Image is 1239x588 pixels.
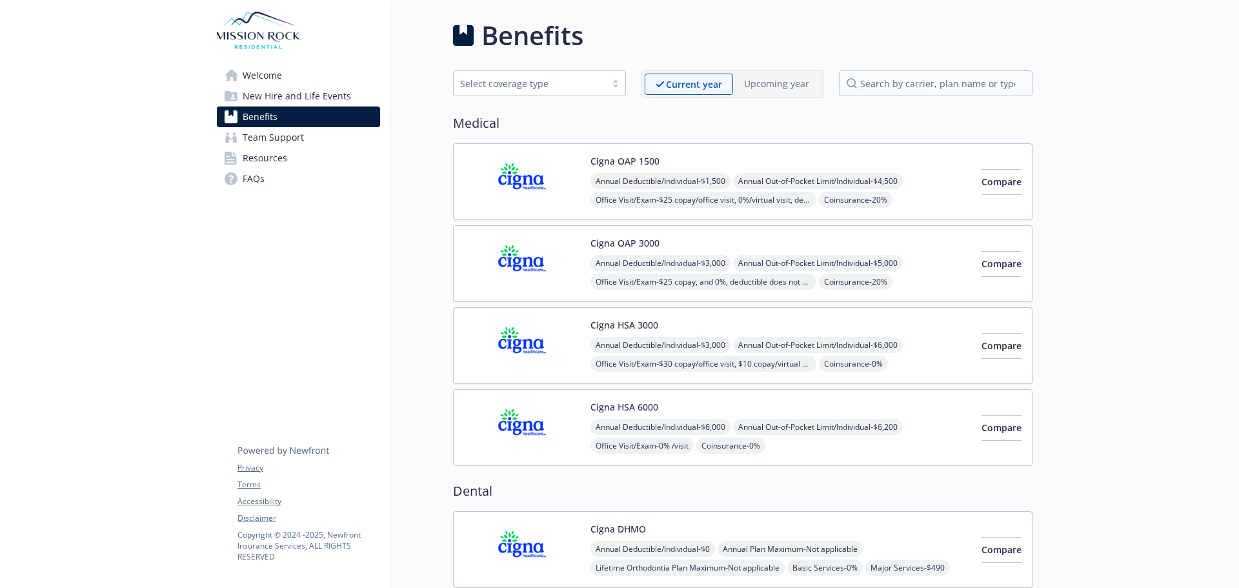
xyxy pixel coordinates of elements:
[590,192,816,208] span: Office Visit/Exam - $25 copay/office visit, 0%/virtual visit, deductible does not apply
[590,274,816,290] span: Office Visit/Exam - $25 copay, and 0%, deductible does not apply
[453,114,1032,133] h2: Medical
[453,482,1032,501] h2: Dental
[590,337,730,353] span: Annual Deductible/Individual - $3,000
[590,541,715,557] span: Annual Deductible/Individual - $0
[982,537,1022,563] button: Compare
[819,192,892,208] span: Coinsurance - 20%
[237,529,379,562] p: Copyright © 2024 - 2025 , Newfront Insurance Services, ALL RIGHTS RESERVED
[590,255,730,271] span: Annual Deductible/Individual - $3,000
[217,148,380,168] a: Resources
[982,258,1022,270] span: Compare
[237,479,379,491] a: Terms
[718,541,863,557] span: Annual Plan Maximum - Not applicable
[237,462,379,474] a: Privacy
[243,65,282,86] span: Welcome
[982,333,1022,359] button: Compare
[464,236,580,291] img: CIGNA carrier logo
[982,251,1022,277] button: Compare
[460,77,599,90] div: Select coverage type
[982,421,1022,434] span: Compare
[217,168,380,189] a: FAQs
[819,274,892,290] span: Coinsurance - 20%
[464,400,580,455] img: CIGNA carrier logo
[744,77,809,90] p: Upcoming year
[243,168,265,189] span: FAQs
[982,543,1022,556] span: Compare
[982,169,1022,195] button: Compare
[865,560,950,576] span: Major Services - $490
[590,400,658,414] button: Cigna HSA 6000
[590,438,694,454] span: Office Visit/Exam - 0% /visit
[217,106,380,127] a: Benefits
[733,173,903,189] span: Annual Out-of-Pocket Limit/Individual - $4,500
[590,318,658,332] button: Cigna HSA 3000
[237,496,379,507] a: Accessibility
[733,337,903,353] span: Annual Out-of-Pocket Limit/Individual - $6,000
[464,318,580,373] img: CIGNA carrier logo
[243,127,304,148] span: Team Support
[696,438,765,454] span: Coinsurance - 0%
[464,522,580,577] img: CIGNA carrier logo
[590,522,646,536] button: Cigna DHMO
[590,236,660,250] button: Cigna OAP 3000
[237,512,379,524] a: Disclaimer
[590,173,730,189] span: Annual Deductible/Individual - $1,500
[733,419,903,435] span: Annual Out-of-Pocket Limit/Individual - $6,200
[819,356,888,372] span: Coinsurance - 0%
[982,176,1022,188] span: Compare
[982,415,1022,441] button: Compare
[217,127,380,148] a: Team Support
[243,106,277,127] span: Benefits
[590,356,816,372] span: Office Visit/Exam - $30 copay/office visit, $10 copay/virtual visit
[243,86,351,106] span: New Hire and Life Events
[590,419,730,435] span: Annual Deductible/Individual - $6,000
[733,255,903,271] span: Annual Out-of-Pocket Limit/Individual - $5,000
[243,148,287,168] span: Resources
[590,154,660,168] button: Cigna OAP 1500
[217,65,380,86] a: Welcome
[982,340,1022,352] span: Compare
[217,86,380,106] a: New Hire and Life Events
[733,74,820,95] span: Upcoming year
[481,16,583,55] h1: Benefits
[839,70,1032,96] input: search by carrier, plan name or type
[787,560,863,576] span: Basic Services - 0%
[590,560,785,576] span: Lifetime Orthodontia Plan Maximum - Not applicable
[464,154,580,209] img: CIGNA carrier logo
[666,77,722,91] p: Current year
